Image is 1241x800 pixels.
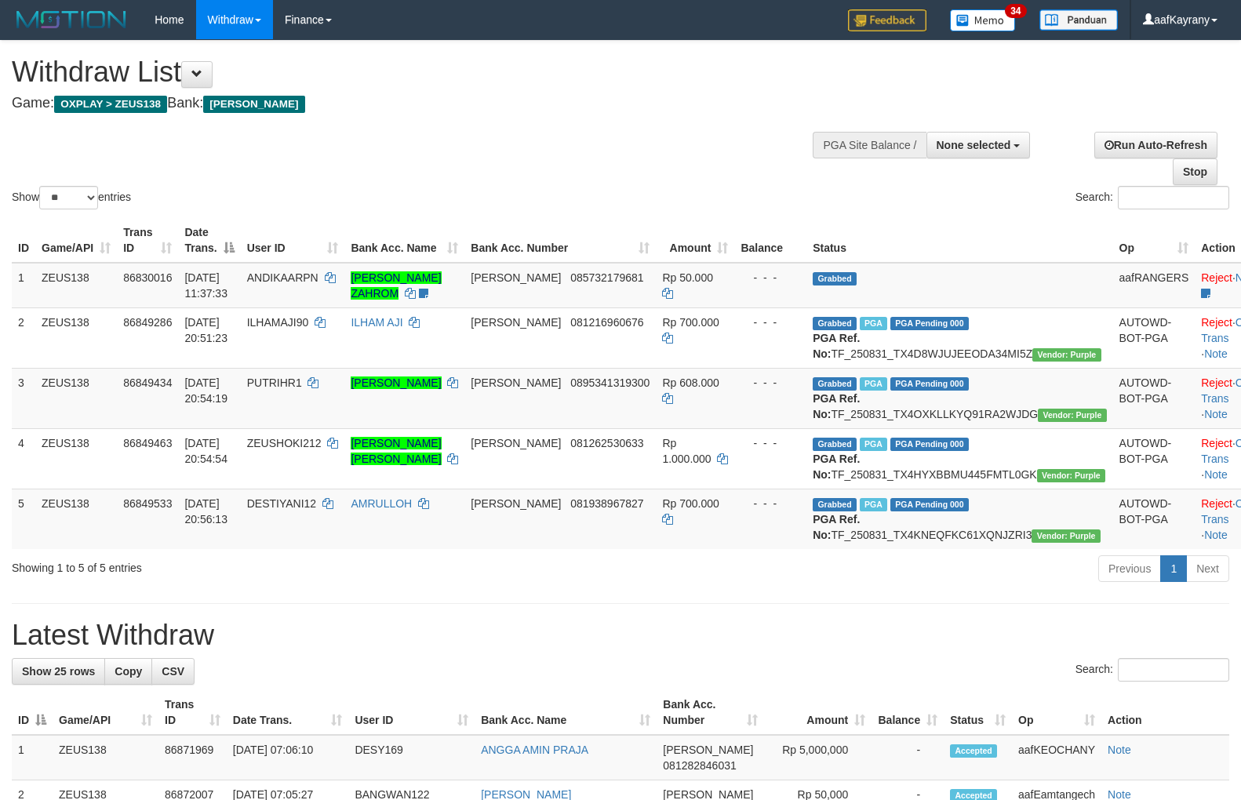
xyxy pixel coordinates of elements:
[1038,409,1106,422] span: Vendor URL: https://trx4.1velocity.biz
[1113,368,1196,428] td: AUTOWD-BOT-PGA
[1204,347,1228,360] a: Note
[117,218,178,263] th: Trans ID: activate to sort column ascending
[227,690,349,735] th: Date Trans.: activate to sort column ascending
[178,218,240,263] th: Date Trans.: activate to sort column descending
[471,437,561,449] span: [PERSON_NAME]
[54,96,167,113] span: OXPLAY > ZEUS138
[104,658,152,685] a: Copy
[35,263,117,308] td: ZEUS138
[53,735,158,780] td: ZEUS138
[123,497,172,510] span: 86849533
[471,271,561,284] span: [PERSON_NAME]
[570,271,643,284] span: Copy 085732179681 to clipboard
[860,498,887,511] span: Marked by aafRornrotha
[123,376,172,389] span: 86849434
[184,271,227,300] span: [DATE] 11:37:33
[806,218,1112,263] th: Status
[813,498,857,511] span: Grabbed
[937,139,1011,151] span: None selected
[1113,489,1196,549] td: AUTOWD-BOT-PGA
[813,513,860,541] b: PGA Ref. No:
[12,428,35,489] td: 4
[1204,468,1228,481] a: Note
[22,665,95,678] span: Show 25 rows
[944,690,1012,735] th: Status: activate to sort column ascending
[247,271,318,284] span: ANDIKAARPN
[570,437,643,449] span: Copy 081262530633 to clipboard
[1204,408,1228,420] a: Note
[12,96,812,111] h4: Game: Bank:
[848,9,926,31] img: Feedback.jpg
[351,271,441,300] a: [PERSON_NAME] ZAHROM
[471,316,561,329] span: [PERSON_NAME]
[12,658,105,685] a: Show 25 rows
[1113,428,1196,489] td: AUTOWD-BOT-PGA
[344,218,464,263] th: Bank Acc. Name: activate to sort column ascending
[12,218,35,263] th: ID
[351,497,412,510] a: AMRULLOH
[1201,316,1232,329] a: Reject
[813,377,857,391] span: Grabbed
[1075,658,1229,682] label: Search:
[247,316,309,329] span: ILHAMAJI90
[662,316,719,329] span: Rp 700.000
[158,735,227,780] td: 86871969
[860,317,887,330] span: Marked by aafRornrotha
[1032,348,1101,362] span: Vendor URL: https://trx4.1velocity.biz
[1201,271,1232,284] a: Reject
[1113,263,1196,308] td: aafRANGERS
[926,132,1031,158] button: None selected
[890,498,969,511] span: PGA Pending
[1201,497,1232,510] a: Reject
[950,744,997,758] span: Accepted
[39,186,98,209] select: Showentries
[806,368,1112,428] td: TF_250831_TX4OXKLLKYQ91RA2WJDG
[890,377,969,391] span: PGA Pending
[734,218,806,263] th: Balance
[764,690,872,735] th: Amount: activate to sort column ascending
[351,316,402,329] a: ILHAM AJI
[813,438,857,451] span: Grabbed
[203,96,304,113] span: [PERSON_NAME]
[663,759,736,772] span: Copy 081282846031 to clipboard
[1201,437,1232,449] a: Reject
[1075,186,1229,209] label: Search:
[860,438,887,451] span: Marked by aafRornrotha
[481,744,588,756] a: ANGGA AMIN PRAJA
[860,377,887,391] span: Marked by aafRornrotha
[890,317,969,330] span: PGA Pending
[348,735,475,780] td: DESY169
[1101,690,1229,735] th: Action
[1118,186,1229,209] input: Search:
[12,307,35,368] td: 2
[123,316,172,329] span: 86849286
[351,437,441,465] a: [PERSON_NAME] [PERSON_NAME]
[184,376,227,405] span: [DATE] 20:54:19
[1005,4,1026,18] span: 34
[570,316,643,329] span: Copy 081216960676 to clipboard
[1039,9,1118,31] img: panduan.png
[662,376,719,389] span: Rp 608.000
[348,690,475,735] th: User ID: activate to sort column ascending
[813,453,860,481] b: PGA Ref. No:
[123,271,172,284] span: 86830016
[741,315,800,330] div: - - -
[813,132,926,158] div: PGA Site Balance /
[1113,218,1196,263] th: Op: activate to sort column ascending
[184,497,227,525] span: [DATE] 20:56:13
[662,497,719,510] span: Rp 700.000
[12,489,35,549] td: 5
[247,437,322,449] span: ZEUSHOKI212
[764,735,872,780] td: Rp 5,000,000
[1108,744,1131,756] a: Note
[464,218,656,263] th: Bank Acc. Number: activate to sort column ascending
[570,497,643,510] span: Copy 081938967827 to clipboard
[227,735,349,780] td: [DATE] 07:06:10
[1204,529,1228,541] a: Note
[1201,376,1232,389] a: Reject
[872,690,944,735] th: Balance: activate to sort column ascending
[662,271,713,284] span: Rp 50.000
[12,620,1229,651] h1: Latest Withdraw
[813,317,857,330] span: Grabbed
[1012,735,1101,780] td: aafKEOCHANY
